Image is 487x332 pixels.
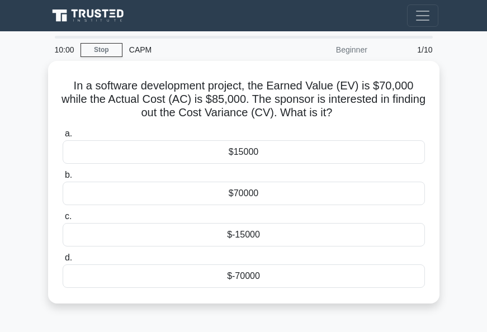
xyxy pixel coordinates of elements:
[81,43,122,57] a: Stop
[276,39,374,61] div: Beginner
[62,79,426,120] h5: In a software development project, the Earned Value (EV) is $70,000 while the Actual Cost (AC) is...
[122,39,276,61] div: CAPM
[374,39,439,61] div: 1/10
[63,264,425,288] div: $-70000
[65,129,72,138] span: a.
[48,39,81,61] div: 10:00
[63,182,425,205] div: $70000
[65,253,72,262] span: d.
[65,211,72,221] span: c.
[407,4,438,27] button: Toggle navigation
[65,170,72,179] span: b.
[63,140,425,164] div: $15000
[63,223,425,246] div: $-15000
